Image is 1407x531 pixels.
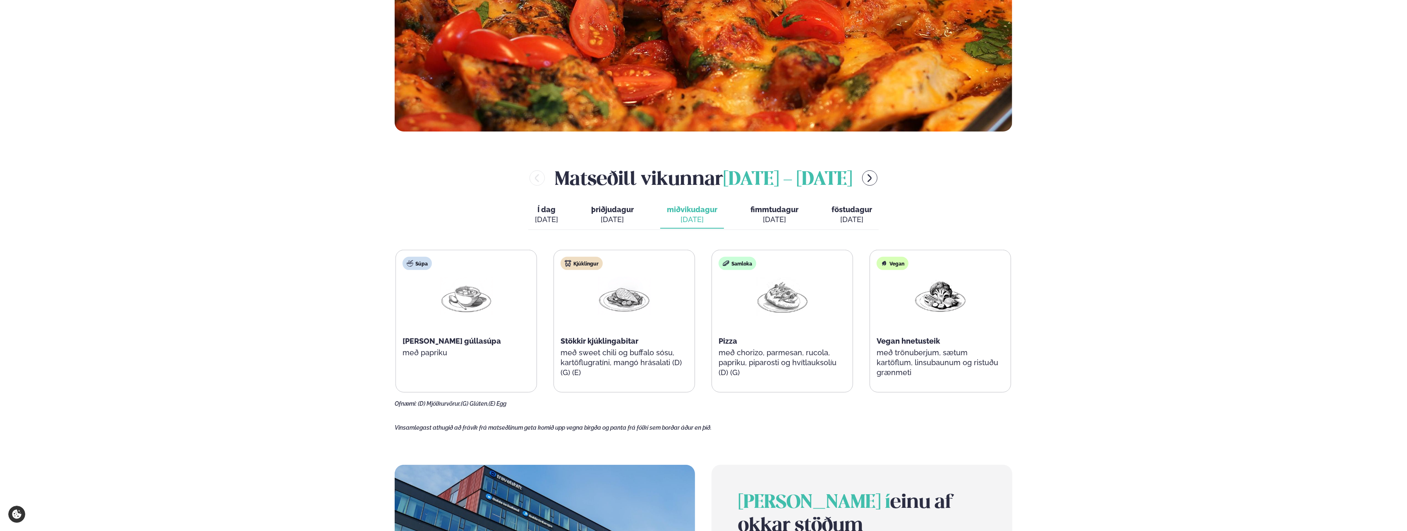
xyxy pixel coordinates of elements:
[407,260,413,267] img: soup.svg
[877,257,908,270] div: Vegan
[591,215,634,225] div: [DATE]
[719,337,737,345] span: Pizza
[719,348,846,378] p: með chorizo, parmesan, rucola, papriku, piparosti og hvítlauksolíu (D) (G)
[403,348,530,358] p: með papriku
[403,337,501,345] span: [PERSON_NAME] gúllasúpa
[750,215,798,225] div: [DATE]
[667,205,717,214] span: miðvikudagur
[395,424,712,431] span: Vinsamlegast athugið að frávik frá matseðlinum geta komið upp vegna birgða og panta frá fólki sem...
[561,257,603,270] div: Kjúklingur
[418,400,461,407] span: (D) Mjólkurvörur,
[832,205,872,214] span: föstudagur
[440,277,493,315] img: Soup.png
[561,337,638,345] span: Stökkir kjúklingabitar
[403,257,432,270] div: Súpa
[530,170,545,186] button: menu-btn-left
[489,400,506,407] span: (E) Egg
[395,400,417,407] span: Ofnæmi:
[914,277,967,315] img: Vegan.png
[738,494,890,512] span: [PERSON_NAME] í
[877,337,940,345] span: Vegan hnetusteik
[667,215,717,225] div: [DATE]
[8,506,25,523] a: Cookie settings
[881,260,887,267] img: Vegan.svg
[723,260,729,267] img: sandwich-new-16px.svg
[528,201,565,229] button: Í dag [DATE]
[585,201,640,229] button: þriðjudagur [DATE]
[723,171,852,189] span: [DATE] - [DATE]
[744,201,805,229] button: fimmtudagur [DATE]
[461,400,489,407] span: (G) Glúten,
[535,205,558,215] span: Í dag
[561,348,688,378] p: með sweet chili og buffalo sósu, kartöflugratíni, mangó hrásalati (D) (G) (E)
[750,205,798,214] span: fimmtudagur
[591,205,634,214] span: þriðjudagur
[660,201,724,229] button: miðvikudagur [DATE]
[877,348,1004,378] p: með trönuberjum, sætum kartöflum, linsubaunum og ristuðu grænmeti
[719,257,756,270] div: Samloka
[555,165,852,191] h2: Matseðill vikunnar
[598,277,651,315] img: Chicken-breast.png
[825,201,879,229] button: föstudagur [DATE]
[535,215,558,225] div: [DATE]
[832,215,872,225] div: [DATE]
[756,277,809,315] img: Pizza-Bread.png
[565,260,571,267] img: chicken.svg
[862,170,877,186] button: menu-btn-right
